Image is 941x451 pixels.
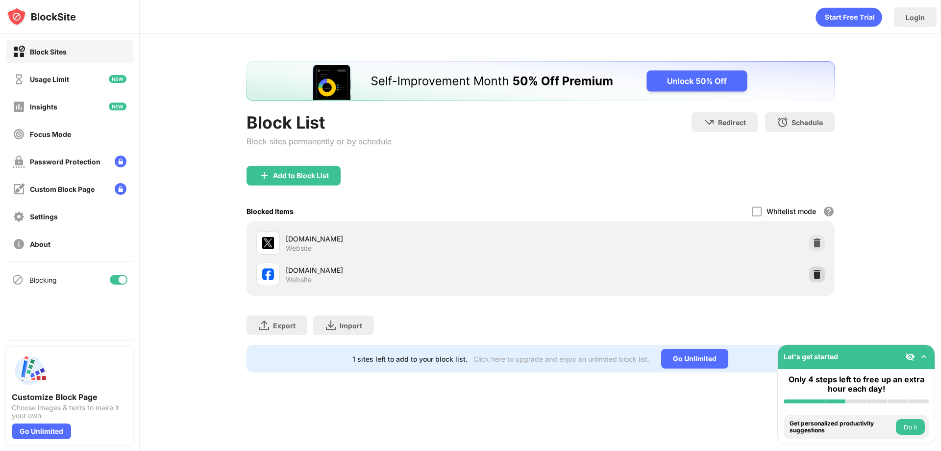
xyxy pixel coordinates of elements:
[792,118,823,127] div: Schedule
[12,353,47,388] img: push-custom-page.svg
[816,7,882,27] div: animation
[262,268,274,280] img: favicons
[30,48,67,56] div: Block Sites
[352,355,468,363] div: 1 sites left to add to your block list.
[30,158,100,166] div: Password Protection
[247,207,294,215] div: Blocked Items
[13,101,25,113] img: insights-off.svg
[286,265,541,275] div: [DOMAIN_NAME]
[905,352,915,362] img: eye-not-visible.svg
[896,419,925,435] button: Do it
[30,185,95,193] div: Custom Block Page
[30,130,71,138] div: Focus Mode
[12,424,71,439] div: Go Unlimited
[30,212,58,221] div: Settings
[115,183,126,195] img: lock-menu.svg
[247,61,835,101] iframe: Banner
[247,112,392,133] div: Block List
[906,13,925,22] div: Login
[718,118,746,127] div: Redirect
[247,136,392,146] div: Block sites permanently or by schedule
[30,103,57,111] div: Insights
[29,276,57,284] div: Blocking
[109,75,126,83] img: new-icon.svg
[13,128,25,140] img: focus-off.svg
[262,237,274,249] img: favicons
[7,7,76,27] img: logo-blocksite.svg
[784,352,838,361] div: Let's get started
[30,240,50,248] div: About
[767,207,816,215] div: Whitelist mode
[790,420,893,434] div: Get personalized productivity suggestions
[273,172,329,180] div: Add to Block List
[286,234,541,244] div: [DOMAIN_NAME]
[12,404,127,420] div: Choose images & texts to make it your own
[13,238,25,250] img: about-off.svg
[784,375,929,394] div: Only 4 steps left to free up an extra hour each day!
[13,211,25,223] img: settings-off.svg
[919,352,929,362] img: omni-setup-toggle.svg
[12,274,24,286] img: blocking-icon.svg
[273,321,296,330] div: Export
[13,183,25,195] img: customize-block-page-off.svg
[12,392,127,402] div: Customize Block Page
[115,156,126,167] img: lock-menu.svg
[109,103,126,110] img: new-icon.svg
[340,321,362,330] div: Import
[13,73,25,85] img: time-usage-off.svg
[661,349,728,369] div: Go Unlimited
[30,75,69,83] div: Usage Limit
[13,46,25,58] img: block-on.svg
[13,156,25,168] img: password-protection-off.svg
[473,355,649,363] div: Click here to upgrade and enjoy an unlimited block list.
[286,244,312,253] div: Website
[286,275,312,284] div: Website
